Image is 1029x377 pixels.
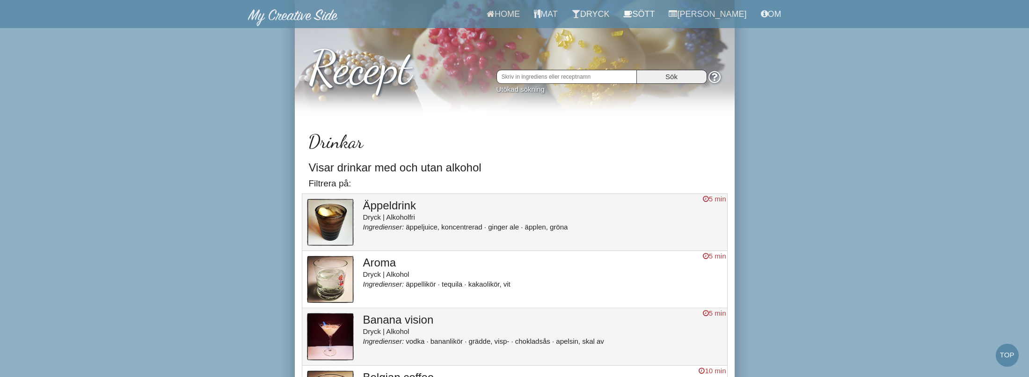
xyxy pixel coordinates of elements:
[406,337,428,345] li: vodka
[363,326,722,336] div: Dryck | Alkohol
[363,337,404,345] i: Ingredienser:
[703,251,726,261] div: 5 min
[431,337,467,345] li: bananlikör
[248,9,338,26] img: MyCreativeSide
[469,337,513,345] li: grädde, visp-
[363,223,404,231] i: Ingredienser:
[442,280,467,288] li: tequila
[496,85,545,93] a: Utökad sökning
[307,256,354,303] img: bild_311.jpg
[637,70,707,84] input: Sök
[515,337,554,345] li: chokladsås
[703,308,726,318] div: 5 min
[363,200,722,212] h3: Äppeldrink
[488,223,523,231] li: ginger ale
[363,212,722,222] div: Dryck | Alkoholfri
[363,280,404,288] i: Ingredienser:
[699,366,726,376] div: 10 min
[363,269,722,279] div: Dryck | Alkohol
[309,179,721,189] h4: Filtrera på:
[406,223,486,231] li: äppeljuice, koncentrerad
[309,32,721,93] h1: Recept
[996,344,1019,367] a: Top
[309,131,721,152] h2: Drinkar
[406,280,440,288] li: äppellikör
[363,257,722,269] h3: Aroma
[309,162,721,174] h3: Visar drinkar med och utan alkohol
[703,194,726,204] div: 5 min
[468,280,511,288] li: kakaolikör, vit
[525,223,568,231] li: äpplen, gröna
[496,70,637,84] input: Skriv in ingrediens eller receptnamn
[307,199,354,246] img: bild_312.jpg
[307,313,354,361] img: bild_309.jpg
[363,314,722,326] h3: Banana vision
[556,337,604,345] li: apelsin, skal av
